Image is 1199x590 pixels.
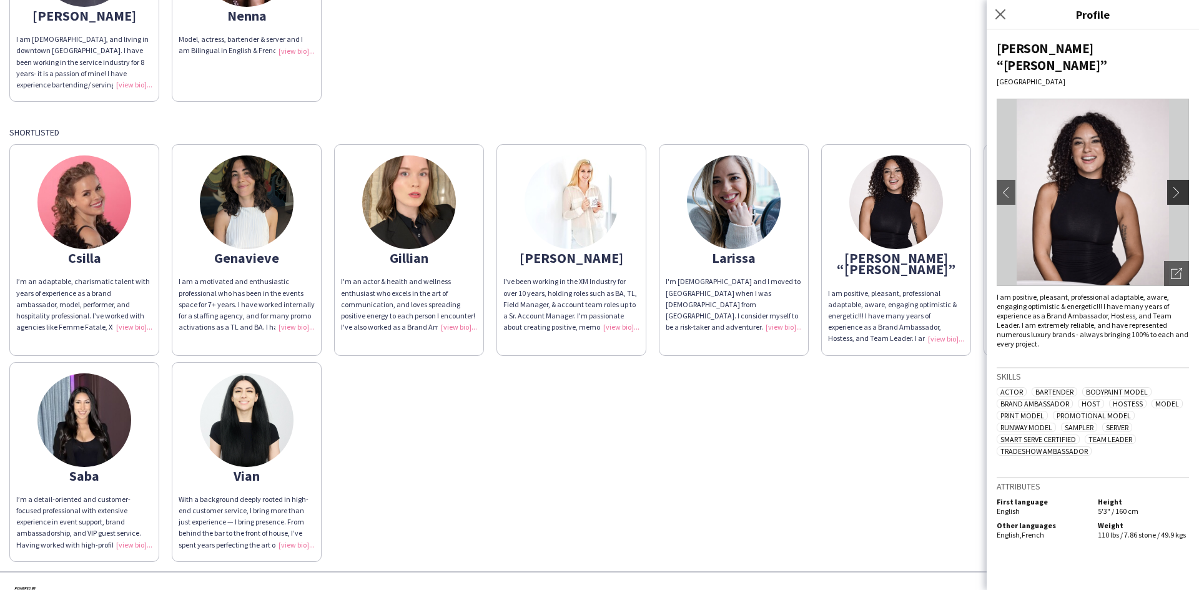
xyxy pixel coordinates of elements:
span: English [997,506,1020,516]
span: Sampler [1061,423,1097,432]
h5: Other languages [997,521,1088,530]
span: Runway Model [997,423,1056,432]
span: Server [1102,423,1132,432]
span: Host [1078,399,1104,408]
span: Bodypaint Model [1082,387,1152,396]
span: Bartender [1032,387,1077,396]
span: Hostess [1109,399,1147,408]
span: 110 lbs / 7.86 stone / 49.9 kgs [1098,530,1186,539]
div: Vian [179,470,315,481]
span: Print Model [997,411,1048,420]
div: I am a motivated and enthusiastic professional who has been in the events space for 7+ years. I h... [179,276,315,333]
div: Model, actress, bartender & server and I am Bilingual in English & French! [179,34,315,56]
h5: Weight [1098,521,1189,530]
h5: Height [1098,497,1189,506]
div: I’m a detail-oriented and customer-focused professional with extensive experience in event suppor... [16,494,152,551]
div: I am [DEMOGRAPHIC_DATA], and living in downtown [GEOGRAPHIC_DATA]. I have been working in the ser... [16,34,152,91]
span: English , [997,530,1022,539]
div: I've been working in the XM Industry for over 10 years, holding roles such as BA, TL, Field Manag... [503,276,639,333]
span: Tradeshow Ambassador [997,446,1092,456]
div: Shortlisted [9,127,1190,138]
h3: Profile [987,6,1199,22]
div: With a background deeply rooted in high-end customer service, I bring more than just experience —... [179,494,315,551]
h5: First language [997,497,1088,506]
div: Nenna [179,10,315,21]
div: Gillian [341,252,477,263]
div: Genavieve [179,252,315,263]
img: thumb-687557a3ccd97.jpg [37,373,131,467]
div: I’m an adaptable, charismatic talent with years of experience as a brand ambassador, model, perfo... [16,276,152,333]
img: thumb-1683910523645e6f7b75289.png [687,155,781,249]
h3: Attributes [997,481,1189,492]
img: thumb-6884580e3ef63.jpg [37,155,131,249]
div: Csilla [16,252,152,263]
span: Actor [997,387,1027,396]
img: thumb-686ed2b01dae5.jpeg [362,155,456,249]
span: I am positive, pleasant, professional adaptable, aware, engaging optimistic & energetic!!! I have... [997,292,1188,348]
span: I'm an actor & health and wellness enthusiast who excels in the art of communication, and loves s... [341,277,476,354]
span: I'm [DEMOGRAPHIC_DATA] and I moved to [GEOGRAPHIC_DATA] when I was [DEMOGRAPHIC_DATA] from [GEOGR... [666,277,801,422]
img: thumb-39854cd5-1e1b-4859-a9f5-70b3ac76cbb6.jpg [200,373,294,467]
span: I am positive, pleasant, professional adaptable, aware, engaging optimistic & energetic!!! I have... [828,288,964,377]
span: Brand Ambassador [997,399,1073,408]
img: Crew avatar or photo [997,99,1189,286]
span: Smart Serve Certified [997,435,1080,444]
span: Model [1152,399,1183,408]
div: Open photos pop-in [1164,261,1189,286]
div: [PERSON_NAME] “[PERSON_NAME]” [997,40,1189,74]
div: [PERSON_NAME] “[PERSON_NAME]” [828,252,964,275]
div: Saba [16,470,152,481]
img: thumb-096a36ae-d931-42e9-ab24-93c62949a946.png [849,155,943,249]
span: French [1022,530,1044,539]
h3: Skills [997,371,1189,382]
div: Larissa [666,252,802,263]
span: Promotional Model [1053,411,1135,420]
img: thumb-66a7afcb8aa48.jpeg [525,155,618,249]
span: Team Leader [1085,435,1136,444]
div: [PERSON_NAME] [503,252,639,263]
span: 5'3" / 160 cm [1098,506,1138,516]
div: [PERSON_NAME] [16,10,152,21]
img: thumb-707bfd96-8c97-4d8d-97cd-3f6696379061.jpg [200,155,294,249]
div: [GEOGRAPHIC_DATA] [997,77,1189,86]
